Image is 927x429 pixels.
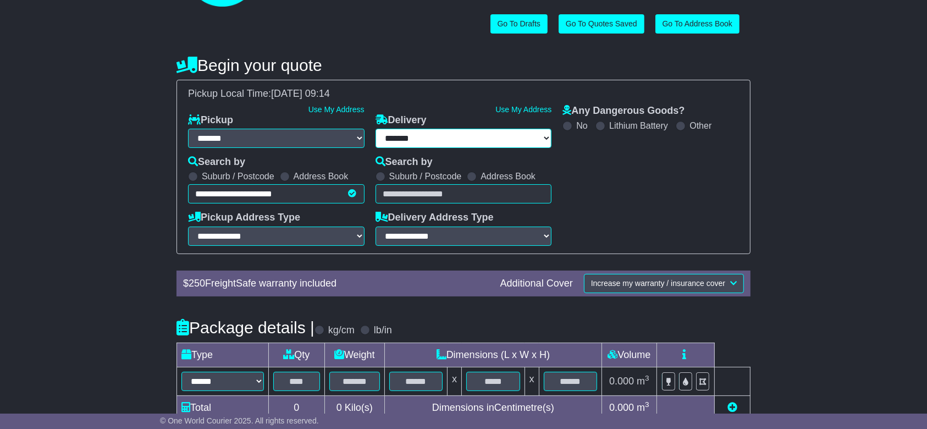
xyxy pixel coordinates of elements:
[188,114,233,127] label: Pickup
[495,278,578,290] div: Additional Cover
[177,343,269,367] td: Type
[490,14,548,34] a: Go To Drafts
[176,56,751,74] h4: Begin your quote
[727,402,737,413] a: Add new item
[374,324,392,337] label: lb/in
[177,395,269,420] td: Total
[525,367,539,395] td: x
[336,402,342,413] span: 0
[495,105,551,114] a: Use My Address
[183,88,744,100] div: Pickup Local Time:
[655,14,740,34] a: Go To Address Book
[384,343,602,367] td: Dimensions (L x W x H)
[271,88,330,99] span: [DATE] 09:14
[308,105,365,114] a: Use My Address
[269,395,325,420] td: 0
[602,343,656,367] td: Volume
[609,120,668,131] label: Lithium Battery
[562,105,685,117] label: Any Dangerous Goods?
[176,318,314,337] h4: Package details |
[324,395,384,420] td: Kilo(s)
[637,402,649,413] span: m
[689,120,711,131] label: Other
[609,402,634,413] span: 0.000
[294,171,349,182] label: Address Book
[448,367,462,395] td: x
[481,171,536,182] label: Address Book
[609,376,634,387] span: 0.000
[645,400,649,409] sup: 3
[384,395,602,420] td: Dimensions in Centimetre(s)
[328,324,355,337] label: kg/cm
[376,114,427,127] label: Delivery
[376,156,433,168] label: Search by
[637,376,649,387] span: m
[584,274,744,293] button: Increase my warranty / insurance cover
[269,343,325,367] td: Qty
[389,171,462,182] label: Suburb / Postcode
[645,374,649,382] sup: 3
[591,279,725,288] span: Increase my warranty / insurance cover
[160,416,319,425] span: © One World Courier 2025. All rights reserved.
[178,278,495,290] div: $ FreightSafe warranty included
[202,171,274,182] label: Suburb / Postcode
[188,156,245,168] label: Search by
[324,343,384,367] td: Weight
[189,278,205,289] span: 250
[576,120,587,131] label: No
[559,14,644,34] a: Go To Quotes Saved
[188,212,300,224] label: Pickup Address Type
[376,212,494,224] label: Delivery Address Type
